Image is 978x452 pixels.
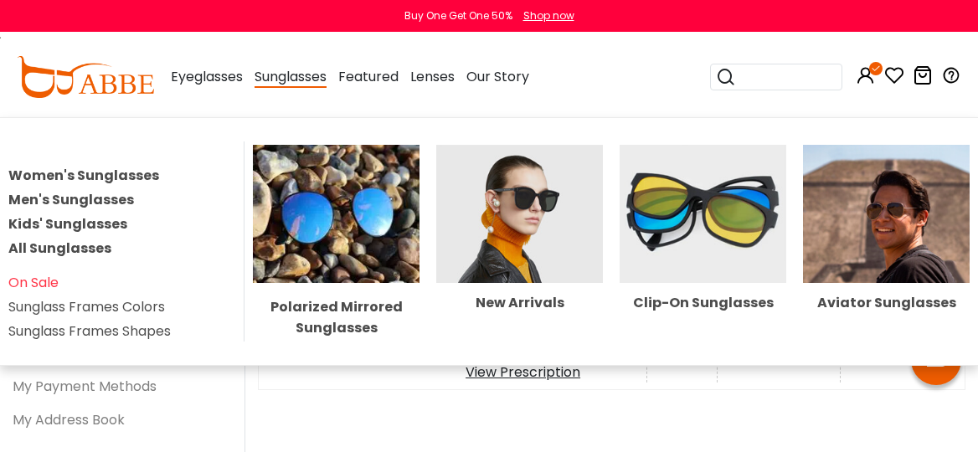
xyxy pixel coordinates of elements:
[436,145,603,282] img: New Arrivals
[803,145,970,282] img: Aviator Sunglasses
[803,203,970,310] a: Aviator Sunglasses
[17,56,154,98] img: abbeglasses.com
[8,166,159,185] a: Women's Sunglasses
[8,297,165,316] a: Sunglass Frames Colors
[8,214,127,234] a: Kids' Sunglasses
[436,203,603,310] a: New Arrivals
[803,296,970,310] div: Aviator Sunglasses
[466,362,646,383] div: View Prescription
[13,410,125,429] a: My Address Book
[253,203,420,338] a: Polarized Mirrored Sunglasses
[515,8,574,23] a: Shop now
[13,377,157,396] a: My Payment Methods
[8,190,134,209] a: Men's Sunglasses
[436,296,603,310] div: New Arrivals
[253,296,420,338] div: Polarized Mirrored Sunglasses
[253,145,420,282] img: Polarized Mirrored
[620,145,786,282] img: Clip-On Sunglasses
[8,321,171,341] a: Sunglass Frames Shapes
[620,296,786,310] div: Clip-On Sunglasses
[8,239,111,258] a: All Sunglasses
[466,67,529,86] span: Our Story
[338,67,399,86] span: Featured
[8,273,59,292] a: On Sale
[404,8,512,23] div: Buy One Get One 50%
[171,67,243,86] span: Eyeglasses
[620,203,786,310] a: Clip-On Sunglasses
[410,67,455,86] span: Lenses
[255,67,327,88] span: Sunglasses
[523,8,574,23] div: Shop now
